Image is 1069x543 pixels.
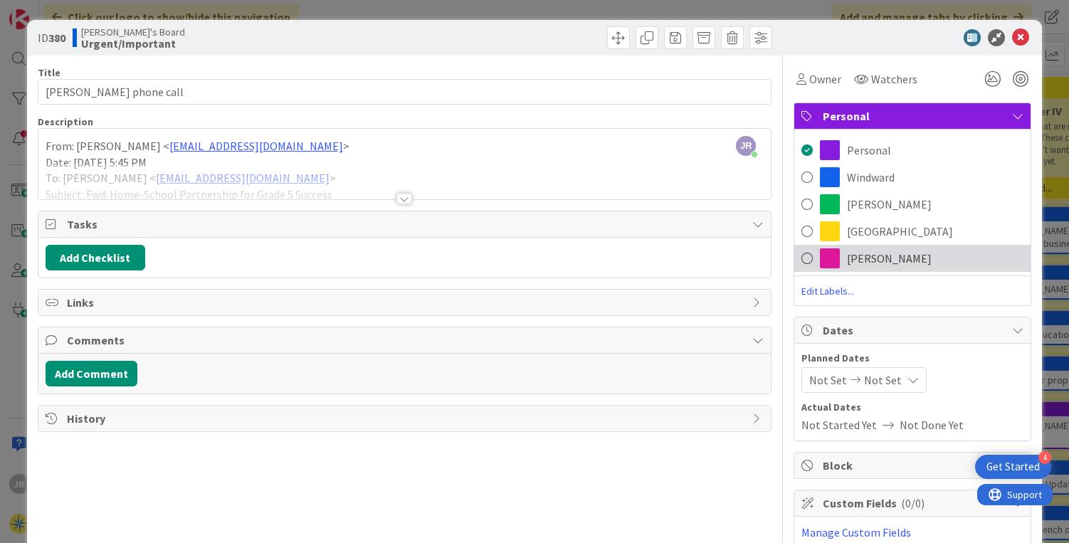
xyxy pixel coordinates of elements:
[30,2,65,19] span: Support
[38,115,93,128] span: Description
[823,322,1005,339] span: Dates
[794,284,1031,298] span: Edit Labels...
[809,70,841,88] span: Owner
[38,29,65,46] span: ID
[46,138,764,154] p: From: [PERSON_NAME] < >
[67,332,746,349] span: Comments
[901,496,925,510] span: ( 0/0 )
[81,26,185,38] span: [PERSON_NAME]'s Board
[46,361,137,386] button: Add Comment
[847,142,891,159] span: Personal
[46,245,145,270] button: Add Checklist
[67,216,746,233] span: Tasks
[801,525,911,539] a: Manage Custom Fields
[67,294,746,311] span: Links
[823,457,1005,474] span: Block
[871,70,917,88] span: Watchers
[38,79,772,105] input: type card name here...
[986,460,1040,474] div: Get Started
[169,139,343,153] a: [EMAIL_ADDRESS][DOMAIN_NAME]
[847,250,932,267] span: [PERSON_NAME]
[864,371,902,389] span: Not Set
[847,196,932,213] span: [PERSON_NAME]
[823,107,1005,125] span: Personal
[801,416,877,433] span: Not Started Yet
[1038,451,1051,464] div: 4
[736,136,756,156] span: JR
[81,38,185,49] b: Urgent/Important
[38,66,60,79] label: Title
[847,223,953,240] span: [GEOGRAPHIC_DATA]
[809,371,847,389] span: Not Set
[900,416,964,433] span: Not Done Yet
[67,410,746,427] span: History
[847,169,895,186] span: Windward
[46,154,764,171] p: Date: [DATE] 5:45 PM
[48,31,65,45] b: 380
[975,455,1051,479] div: Open Get Started checklist, remaining modules: 4
[823,495,1005,512] span: Custom Fields
[801,400,1023,415] span: Actual Dates
[801,351,1023,366] span: Planned Dates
